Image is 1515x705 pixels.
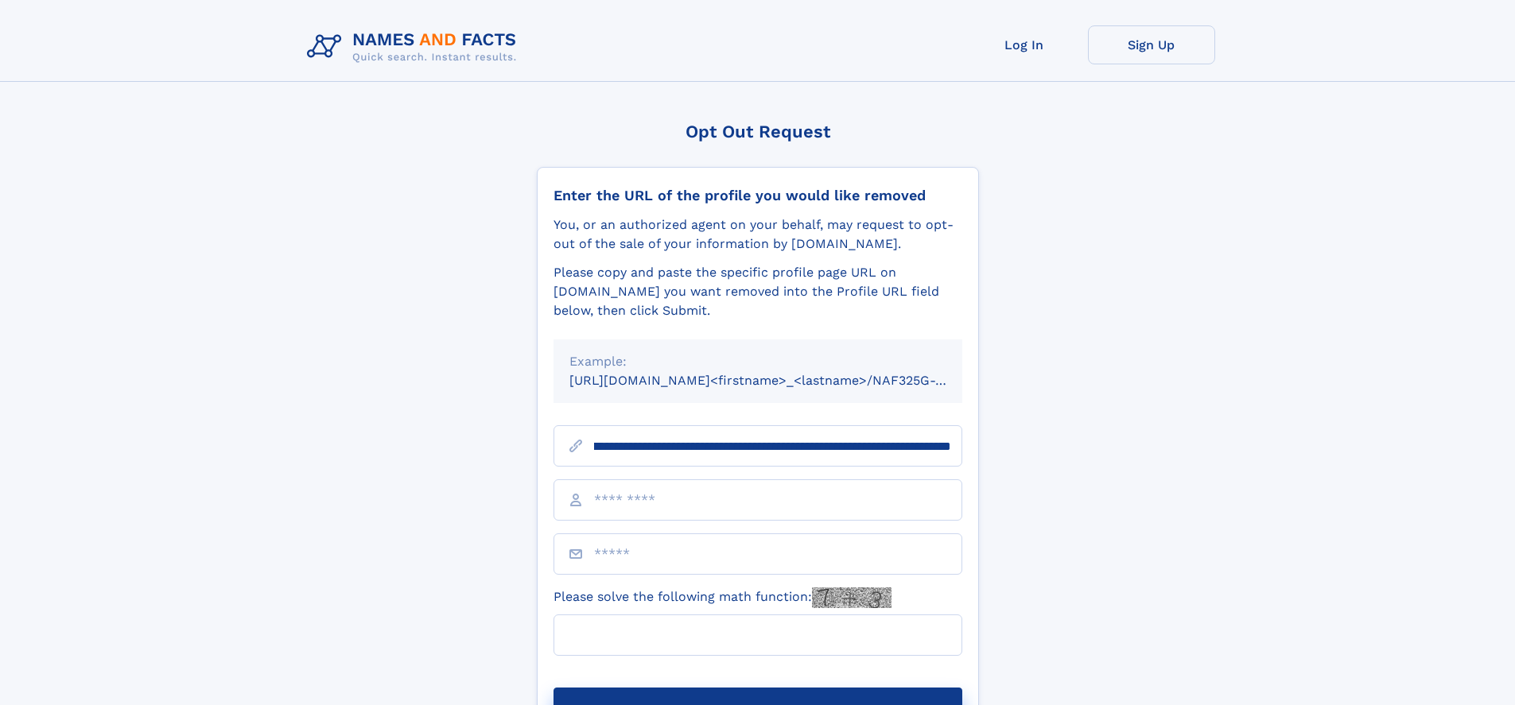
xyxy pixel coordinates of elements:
[569,373,993,388] small: [URL][DOMAIN_NAME]<firstname>_<lastname>/NAF325G-xxxxxxxx
[961,25,1088,64] a: Log In
[554,187,962,204] div: Enter the URL of the profile you would like removed
[554,263,962,320] div: Please copy and paste the specific profile page URL on [DOMAIN_NAME] you want removed into the Pr...
[301,25,530,68] img: Logo Names and Facts
[1088,25,1215,64] a: Sign Up
[554,587,892,608] label: Please solve the following math function:
[554,215,962,254] div: You, or an authorized agent on your behalf, may request to opt-out of the sale of your informatio...
[537,122,979,141] div: Opt Out Request
[569,352,946,371] div: Example:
